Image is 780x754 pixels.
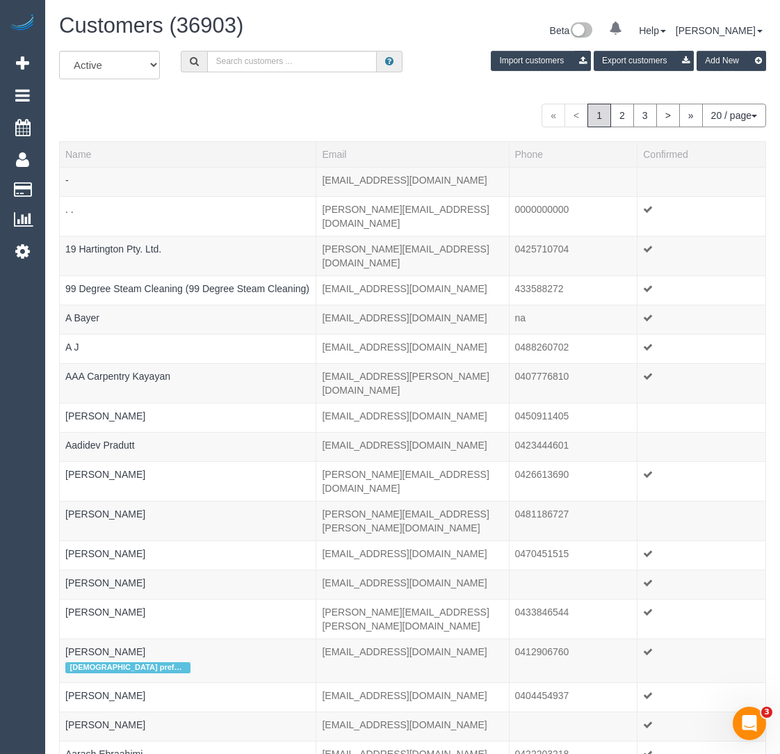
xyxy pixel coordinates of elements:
[65,325,310,328] div: Tags
[316,570,509,599] td: Email
[60,682,316,712] td: Name
[637,196,766,236] td: Confirmed
[65,590,310,593] div: Tags
[60,403,316,432] td: Name
[65,187,310,191] div: Tags
[316,682,509,712] td: Email
[65,646,145,657] a: [PERSON_NAME]
[639,25,666,36] a: Help
[509,141,637,167] th: Phone
[509,432,637,461] td: Phone
[697,51,766,71] button: Add New
[637,363,766,403] td: Confirmed
[491,51,591,71] button: Import customers
[656,104,680,127] a: >
[60,275,316,305] td: Name
[65,423,310,426] div: Tags
[637,403,766,432] td: Confirmed
[509,599,637,639] td: Phone
[316,334,509,363] td: Email
[65,719,145,730] a: [PERSON_NAME]
[316,141,509,167] th: Email
[610,104,634,127] a: 2
[316,196,509,236] td: Email
[569,22,592,40] img: New interface
[65,342,79,353] a: A J
[637,275,766,305] td: Confirmed
[316,540,509,570] td: Email
[761,707,772,718] span: 3
[59,13,243,38] span: Customers (36903)
[60,141,316,167] th: Name
[509,196,637,236] td: Phone
[65,607,145,618] a: [PERSON_NAME]
[65,204,74,215] a: . .
[676,25,763,36] a: [PERSON_NAME]
[637,236,766,275] td: Confirmed
[316,712,509,741] td: Email
[637,639,766,682] td: Confirmed
[637,682,766,712] td: Confirmed
[542,104,766,127] nav: Pagination navigation
[637,599,766,639] td: Confirmed
[65,371,170,382] a: AAA Carpentry Kayayan
[65,383,310,387] div: Tags
[637,334,766,363] td: Confirmed
[637,570,766,599] td: Confirmed
[65,440,135,451] a: Aadidev Pradutt
[65,508,145,520] a: [PERSON_NAME]
[316,403,509,432] td: Email
[65,175,69,186] a: -
[542,104,565,127] span: «
[509,540,637,570] td: Phone
[60,432,316,461] td: Name
[60,363,316,403] td: Name
[65,521,310,524] div: Tags
[316,461,509,501] td: Email
[509,305,637,334] td: Phone
[65,452,310,456] div: Tags
[65,561,310,564] div: Tags
[509,682,637,712] td: Phone
[65,410,145,422] a: [PERSON_NAME]
[60,461,316,501] td: Name
[65,296,310,299] div: Tags
[637,141,766,167] th: Confirmed
[60,334,316,363] td: Name
[65,703,310,706] div: Tags
[60,501,316,540] td: Name
[509,167,637,196] td: Phone
[637,305,766,334] td: Confirmed
[316,236,509,275] td: Email
[637,461,766,501] td: Confirmed
[637,167,766,196] td: Confirmed
[60,712,316,741] td: Name
[564,104,588,127] span: <
[509,403,637,432] td: Phone
[633,104,657,127] a: 3
[60,236,316,275] td: Name
[65,481,310,485] div: Tags
[509,712,637,741] td: Phone
[509,461,637,501] td: Phone
[316,432,509,461] td: Email
[65,577,145,588] a: [PERSON_NAME]
[60,570,316,599] td: Name
[65,469,145,480] a: [PERSON_NAME]
[316,167,509,196] td: Email
[637,432,766,461] td: Confirmed
[65,216,310,220] div: Tags
[65,256,310,259] div: Tags
[207,51,377,72] input: Search customers ...
[316,305,509,334] td: Email
[509,334,637,363] td: Phone
[60,639,316,682] td: Name
[65,732,310,735] div: Tags
[702,104,766,127] button: 20 / page
[65,662,190,673] span: [DEMOGRAPHIC_DATA] preferred
[679,104,703,127] a: »
[637,712,766,741] td: Confirmed
[509,501,637,540] td: Phone
[637,540,766,570] td: Confirmed
[65,548,145,559] a: [PERSON_NAME]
